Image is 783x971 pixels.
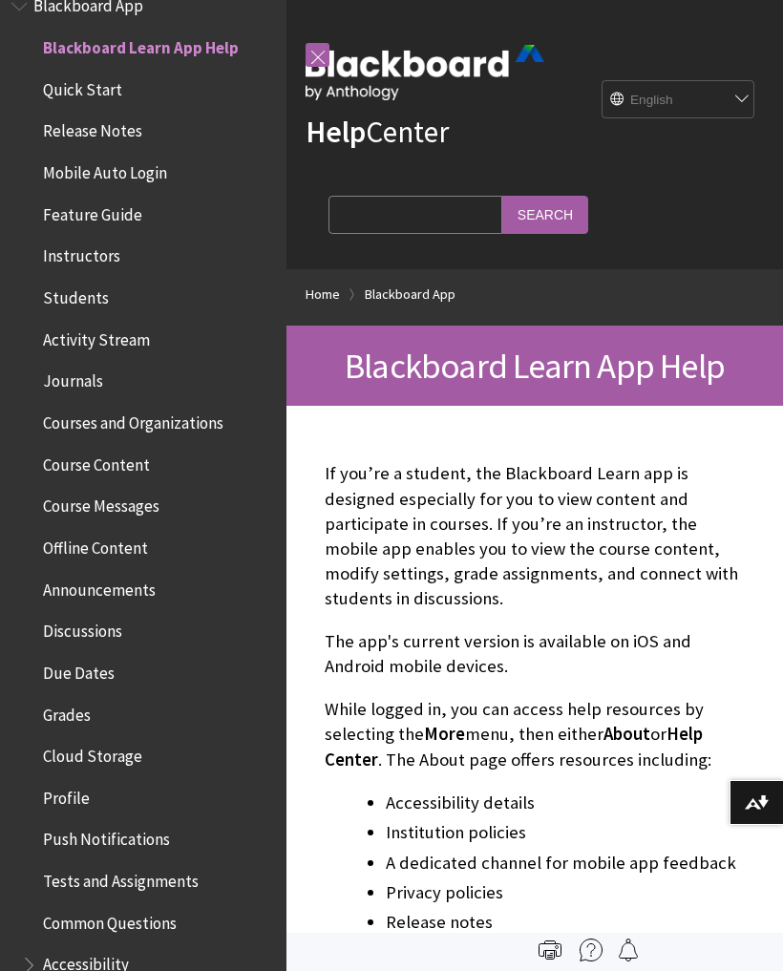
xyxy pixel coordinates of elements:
span: Push Notifications [43,824,170,850]
p: The app's current version is available on iOS and Android mobile devices. [325,629,745,679]
span: Cloud Storage [43,740,142,766]
span: Blackboard Learn App Help [43,32,239,57]
strong: Help [306,113,366,151]
a: Blackboard App [365,283,455,306]
span: Profile [43,782,90,808]
li: Privacy policies [386,879,745,906]
img: More help [580,939,603,961]
span: Mobile Auto Login [43,157,167,182]
span: Release Notes [43,116,142,141]
span: Discussions [43,615,122,641]
select: Site Language Selector [603,81,755,119]
img: Print [539,939,561,961]
span: Announcements [43,574,156,600]
span: Tests and Assignments [43,865,199,891]
p: If you’re a student, the Blackboard Learn app is designed especially for you to view content and ... [325,461,745,611]
span: Journals [43,366,103,391]
span: Help Center [325,723,703,770]
input: Search [502,196,588,233]
span: Common Questions [43,907,177,933]
li: Institution policies [386,819,745,846]
span: Offline Content [43,532,148,558]
span: Due Dates [43,657,115,683]
span: Quick Start [43,74,122,99]
span: More [424,723,465,745]
span: Course Content [43,449,150,475]
li: Accessibility details [386,790,745,816]
li: Release notes [386,909,745,936]
a: HelpCenter [306,113,449,151]
span: Activity Stream [43,324,150,349]
span: Instructors [43,241,120,266]
span: Students [43,282,109,307]
img: Follow this page [617,939,640,961]
span: Feature Guide [43,199,142,224]
span: Courses and Organizations [43,407,223,433]
li: A dedicated channel for mobile app feedback [386,850,745,876]
img: Blackboard by Anthology [306,45,544,100]
span: Blackboard Learn App Help [345,344,725,388]
span: About [603,723,650,745]
span: Grades [43,699,91,725]
span: Course Messages [43,491,159,517]
a: Home [306,283,340,306]
p: While logged in, you can access help resources by selecting the menu, then either or . The About ... [325,697,745,772]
